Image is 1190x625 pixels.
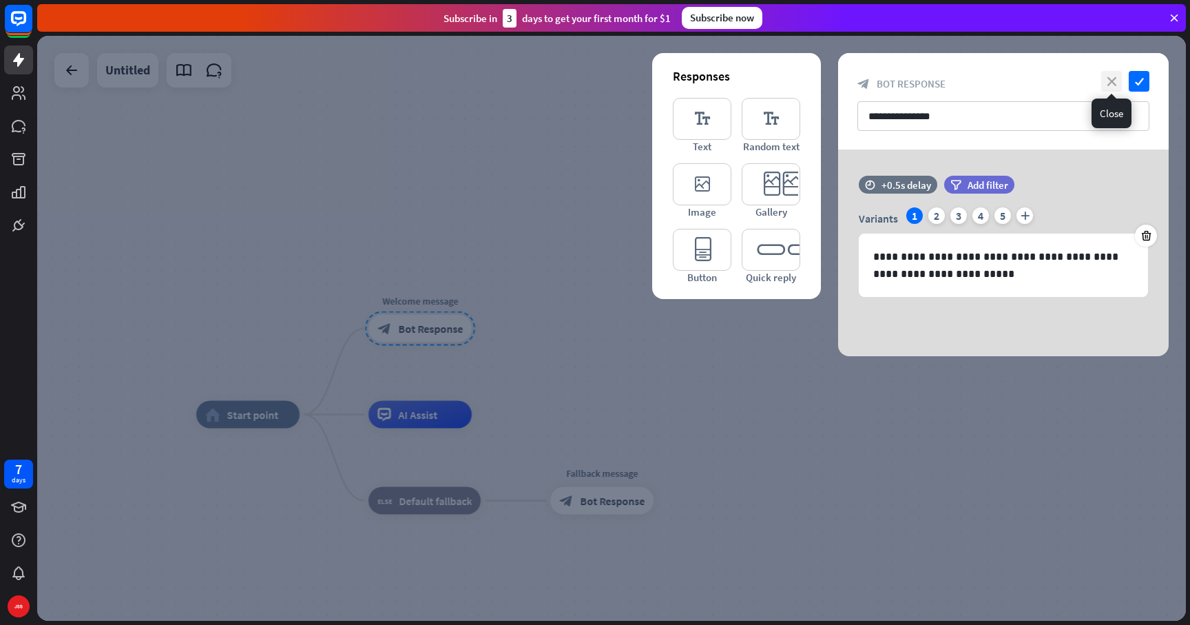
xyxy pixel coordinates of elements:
div: 7 [15,463,22,475]
a: 7 days [4,460,33,489]
div: days [12,475,25,485]
i: block_bot_response [857,78,870,90]
i: check [1129,71,1149,92]
button: Open LiveChat chat widget [11,6,52,47]
i: filter [950,180,961,190]
div: +0.5s delay [881,178,931,192]
i: time [865,180,875,189]
span: Variants [859,212,898,225]
div: Subscribe in days to get your first month for $1 [443,9,671,28]
div: 2 [928,207,945,224]
div: 3 [950,207,967,224]
div: 4 [972,207,989,224]
i: plus [1016,207,1033,224]
div: Subscribe now [682,7,762,29]
div: 1 [906,207,923,224]
i: close [1101,71,1122,92]
div: 5 [994,207,1011,224]
span: Add filter [968,178,1008,192]
span: Bot Response [877,77,946,90]
div: 3 [503,9,516,28]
